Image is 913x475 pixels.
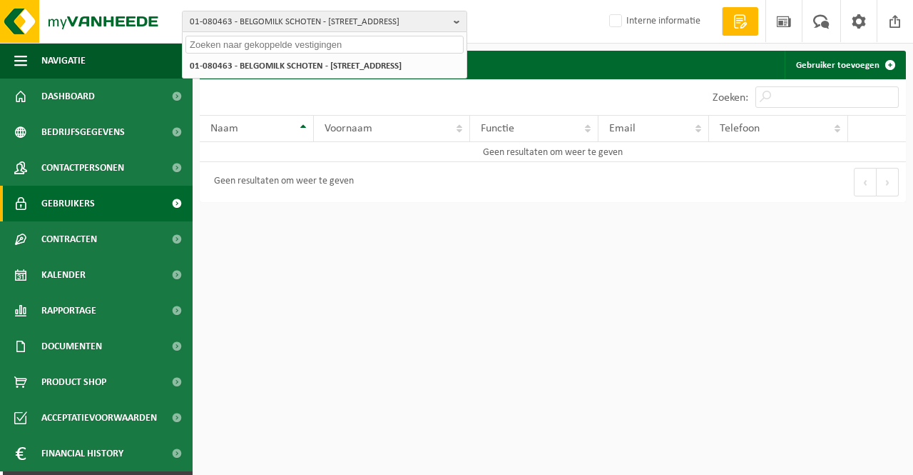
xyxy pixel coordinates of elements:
input: Zoeken naar gekoppelde vestigingen [185,36,464,54]
span: Contactpersonen [41,150,124,186]
a: Gebruiker toevoegen [785,51,904,79]
label: Zoeken: [713,92,748,104]
strong: 01-080463 - BELGOMILK SCHOTEN - [STREET_ADDRESS] [190,61,402,71]
span: Documenten [41,329,102,364]
span: 01-080463 - BELGOMILK SCHOTEN - [STREET_ADDRESS] [190,11,448,33]
td: Geen resultaten om weer te geven [200,142,906,162]
button: Previous [854,168,877,196]
span: Dashboard [41,79,95,114]
span: Rapportage [41,293,96,329]
span: Acceptatievoorwaarden [41,400,157,436]
span: Functie [481,123,514,134]
label: Interne informatie [606,11,700,32]
span: Kalender [41,257,86,293]
span: Product Shop [41,364,106,400]
span: Contracten [41,221,97,257]
span: Voornaam [325,123,372,134]
span: Naam [210,123,238,134]
span: Financial History [41,436,123,471]
button: Next [877,168,899,196]
span: Email [609,123,636,134]
span: Bedrijfsgegevens [41,114,125,150]
button: 01-080463 - BELGOMILK SCHOTEN - [STREET_ADDRESS] [182,11,467,32]
div: Geen resultaten om weer te geven [207,169,354,195]
span: Gebruikers [41,186,95,221]
span: Telefoon [720,123,760,134]
span: Navigatie [41,43,86,79]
